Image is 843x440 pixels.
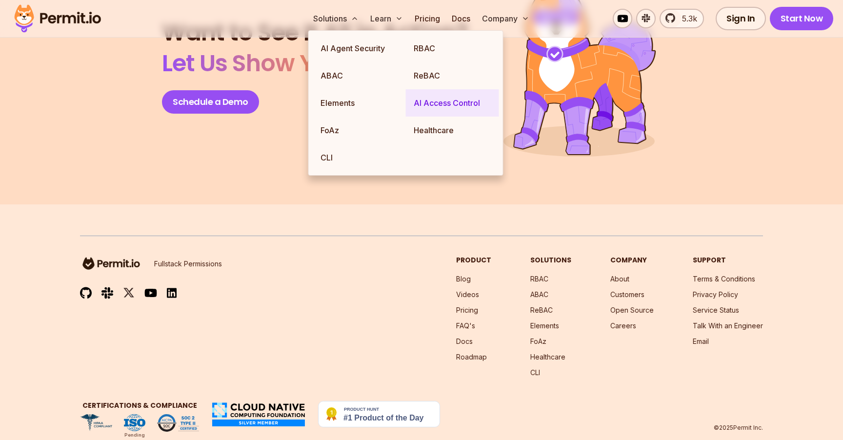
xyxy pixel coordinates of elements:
span: Let Us Show You! [162,47,351,80]
a: Schedule a Demo [162,90,259,114]
button: Learn [366,9,407,28]
h3: Product [456,256,491,264]
h3: Solutions [530,256,571,264]
a: Elements [313,89,406,117]
a: Careers [610,321,636,330]
a: Elements [530,321,559,330]
img: youtube [144,287,157,299]
a: Roadmap [456,353,487,361]
a: Email [693,337,709,345]
a: Sign In [716,7,766,30]
img: twitter [123,287,135,299]
a: Pricing [456,306,478,314]
a: Docs [448,9,474,28]
a: Healthcare [406,117,499,144]
p: Fullstack Permissions [154,259,222,269]
a: ReBAC [406,62,499,89]
img: Permit.io - Never build permissions again | Product Hunt [318,401,440,427]
a: RBAC [406,35,499,62]
a: Open Source [610,306,654,314]
img: logo [80,256,142,271]
img: linkedin [167,287,177,299]
h3: Support [693,256,763,264]
a: CLI [530,368,540,377]
img: SOC [157,414,199,432]
a: ABAC [313,62,406,89]
a: Docs [456,337,473,345]
img: ISO [124,414,145,432]
a: About [610,275,629,283]
a: Talk With an Engineer [693,321,763,330]
img: Permit logo [10,2,105,35]
button: Company [478,9,533,28]
a: Healthcare [530,353,565,361]
a: FAQ's [456,321,475,330]
a: Customers [610,290,644,299]
a: AI Agent Security [313,35,406,62]
a: AI Access Control [406,89,499,117]
img: HIPAA [80,414,112,432]
a: Privacy Policy [693,290,738,299]
a: Start Now [770,7,834,30]
img: github [80,287,92,299]
img: slack [101,286,113,300]
a: 5.3k [660,9,704,28]
p: © 2025 Permit Inc. [714,424,763,432]
a: ABAC [530,290,548,299]
div: Pending [124,431,145,439]
h3: Company [610,256,654,264]
a: Videos [456,290,479,299]
a: Blog [456,275,471,283]
button: Solutions [309,9,362,28]
a: Service Status [693,306,739,314]
a: RBAC [530,275,548,283]
a: FoAz [530,337,546,345]
a: FoAz [313,117,406,144]
h3: Certifications & Compliance [80,401,199,410]
h2: Want to See It All in Action? [162,18,468,79]
a: Terms & Conditions [693,275,755,283]
span: 5.3k [676,13,697,24]
a: ReBAC [530,306,553,314]
a: CLI [313,144,406,171]
a: Pricing [411,9,444,28]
